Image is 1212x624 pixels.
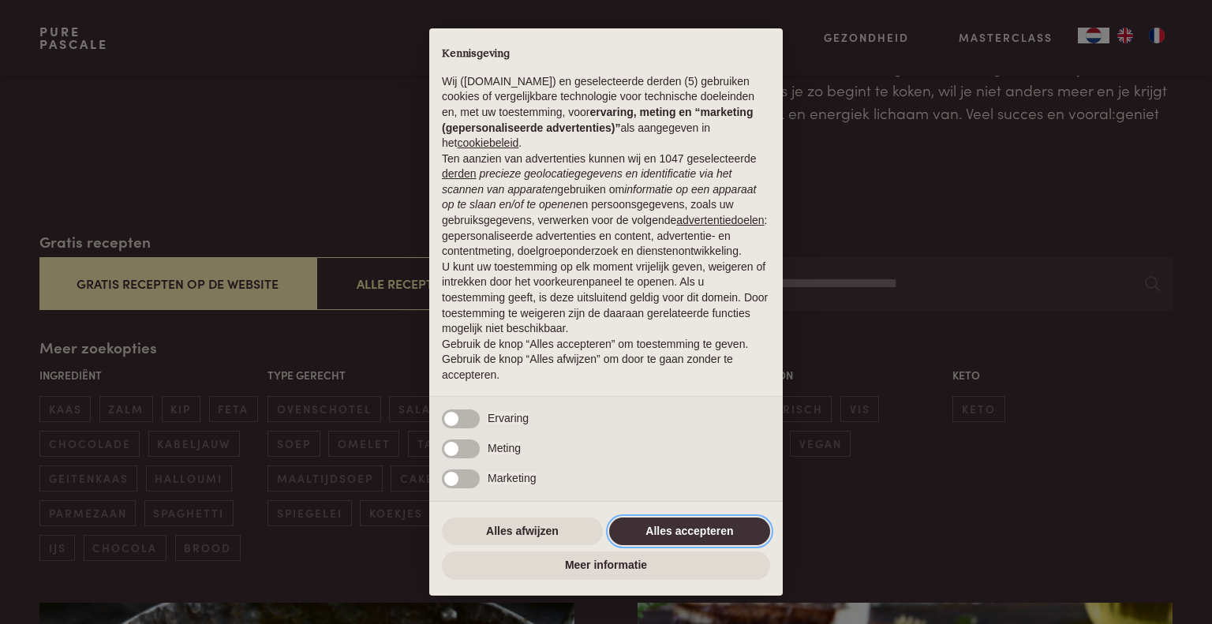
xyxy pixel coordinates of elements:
[488,472,536,484] span: Marketing
[488,442,521,454] span: Meting
[457,136,518,149] a: cookiebeleid
[442,551,770,580] button: Meer informatie
[442,74,770,151] p: Wij ([DOMAIN_NAME]) en geselecteerde derden (5) gebruiken cookies of vergelijkbare technologie vo...
[442,337,770,383] p: Gebruik de knop “Alles accepteren” om toestemming te geven. Gebruik de knop “Alles afwijzen” om d...
[442,106,753,134] strong: ervaring, meting en “marketing (gepersonaliseerde advertenties)”
[676,213,764,229] button: advertentiedoelen
[442,260,770,337] p: U kunt uw toestemming op elk moment vrijelijk geven, weigeren of intrekken door het voorkeurenpan...
[442,167,731,196] em: precieze geolocatiegegevens en identificatie via het scannen van apparaten
[488,412,529,424] span: Ervaring
[442,47,770,62] h2: Kennisgeving
[442,151,770,260] p: Ten aanzien van advertenties kunnen wij en 1047 geselecteerde gebruiken om en persoonsgegevens, z...
[442,518,603,546] button: Alles afwijzen
[442,166,477,182] button: derden
[442,183,757,211] em: informatie op een apparaat op te slaan en/of te openen
[609,518,770,546] button: Alles accepteren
